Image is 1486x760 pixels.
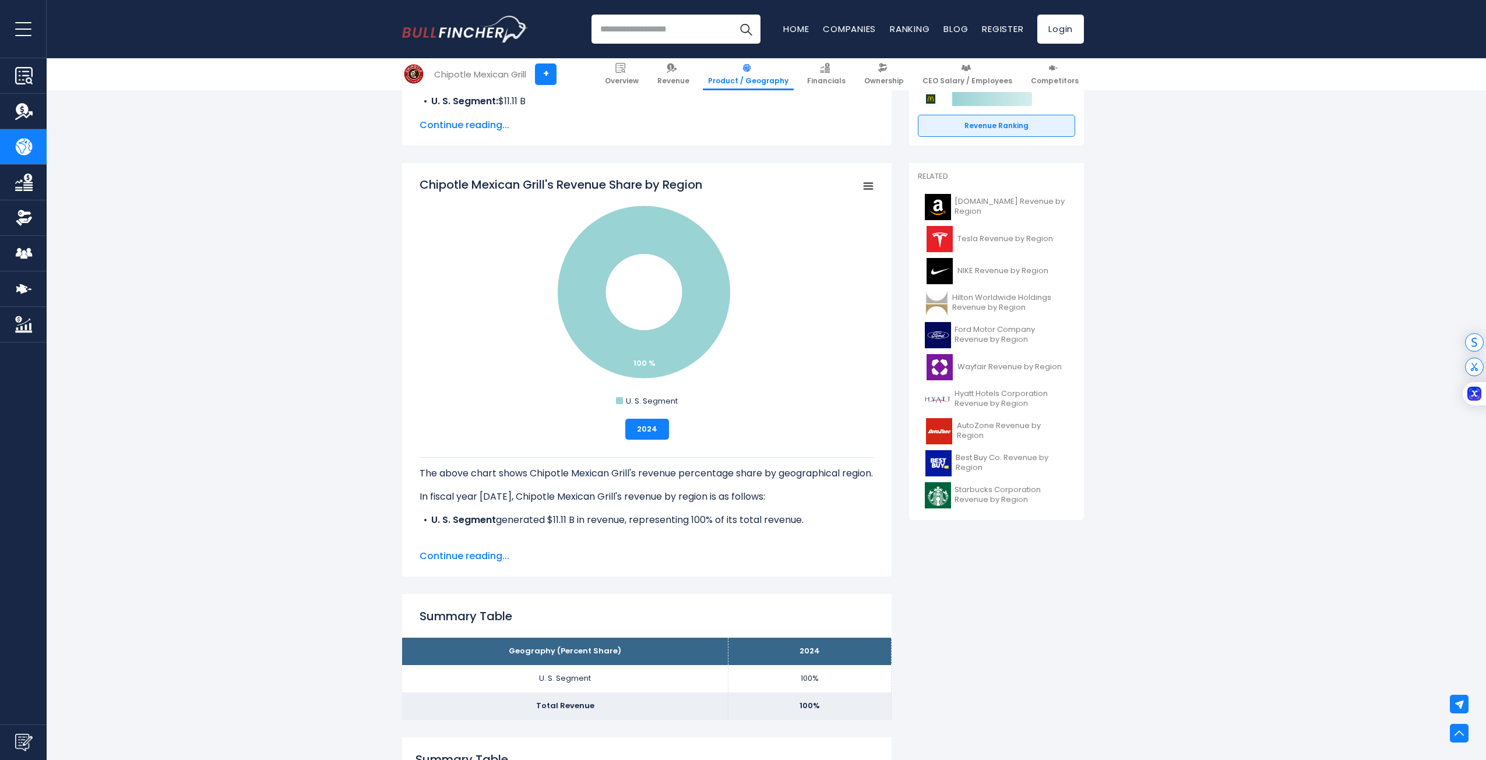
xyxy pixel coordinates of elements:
[15,209,33,227] img: Ownership
[925,322,951,348] img: F logo
[1037,15,1084,44] a: Login
[420,118,874,132] span: Continue reading...
[633,358,656,369] text: 100 %
[431,94,498,108] b: U. S. Segment:
[783,23,809,35] a: Home
[952,293,1068,313] span: Hilton Worldwide Holdings Revenue by Region
[918,383,1075,415] a: Hyatt Hotels Corporation Revenue by Region
[420,490,874,504] p: In fiscal year [DATE], Chipotle Mexican Grill's revenue by region is as follows:
[728,692,892,720] td: 100%
[626,395,678,406] text: U. S. Segment
[918,351,1075,383] a: Wayfair Revenue by Region
[957,234,1053,244] span: Tesla Revenue by Region
[955,325,1068,345] span: Ford Motor Company Revenue by Region
[864,76,904,86] span: Ownership
[859,58,909,90] a: Ownership
[918,191,1075,223] a: [DOMAIN_NAME] Revenue by Region
[431,513,496,526] b: U. S. Segment
[402,16,527,43] a: Go to homepage
[420,176,874,409] svg: Chipotle Mexican Grill's Revenue Share by Region
[402,692,728,720] td: Total Revenue
[925,226,954,252] img: TSLA logo
[955,485,1068,505] span: Starbucks Corporation Revenue by Region
[957,421,1068,441] span: AutoZone Revenue by Region
[703,58,794,90] a: Product / Geography
[728,638,892,665] th: 2024
[925,418,953,444] img: AZO logo
[605,76,639,86] span: Overview
[917,58,1017,90] a: CEO Salary / Employees
[823,23,876,35] a: Companies
[402,638,728,665] th: Geography (Percent Share)
[1026,58,1084,90] a: Competitors
[420,549,874,563] span: Continue reading...
[420,176,702,193] tspan: Chipotle Mexican Grill's Revenue Share by Region
[918,287,1075,319] a: Hilton Worldwide Holdings Revenue by Region
[925,386,951,412] img: H logo
[918,115,1075,137] a: Revenue Ranking
[420,513,874,527] li: generated $11.11 B in revenue, representing 100% of its total revenue.
[420,466,874,480] p: The above chart shows Chipotle Mexican Grill's revenue percentage share by geographical region.
[918,223,1075,255] a: Tesla Revenue by Region
[957,362,1062,372] span: Wayfair Revenue by Region
[925,354,954,380] img: W logo
[918,479,1075,511] a: Starbucks Corporation Revenue by Region
[402,16,528,43] img: Bullfincher logo
[403,63,425,85] img: CMG logo
[925,450,952,476] img: BBY logo
[924,92,938,106] img: McDonald's Corporation competitors logo
[807,76,846,86] span: Financials
[652,58,695,90] a: Revenue
[708,76,788,86] span: Product / Geography
[955,197,1068,217] span: [DOMAIN_NAME] Revenue by Region
[420,607,874,625] h2: Summary Table
[925,258,954,284] img: NKE logo
[918,172,1075,182] p: Related
[955,389,1068,409] span: Hyatt Hotels Corporation Revenue by Region
[1031,76,1079,86] span: Competitors
[943,23,968,35] a: Blog
[957,266,1048,276] span: NIKE Revenue by Region
[890,23,929,35] a: Ranking
[925,194,951,220] img: AMZN logo
[918,255,1075,287] a: NIKE Revenue by Region
[956,453,1068,473] span: Best Buy Co. Revenue by Region
[600,58,644,90] a: Overview
[402,665,728,692] td: U. S. Segment
[728,665,892,692] td: 100%
[918,447,1075,479] a: Best Buy Co. Revenue by Region
[918,319,1075,351] a: Ford Motor Company Revenue by Region
[925,482,951,508] img: SBUX logo
[420,457,874,597] div: The for Chipotle Mexican Grill is the U. S. Segment, which represents 100% of its total revenue. ...
[918,415,1075,447] a: AutoZone Revenue by Region
[434,68,526,81] div: Chipotle Mexican Grill
[802,58,851,90] a: Financials
[420,94,874,108] li: $11.11 B
[535,63,557,85] a: +
[657,76,689,86] span: Revenue
[922,76,1012,86] span: CEO Salary / Employees
[982,23,1023,35] a: Register
[625,419,669,440] button: 2024
[731,15,760,44] button: Search
[925,290,949,316] img: HLT logo
[437,541,507,554] b: biggest region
